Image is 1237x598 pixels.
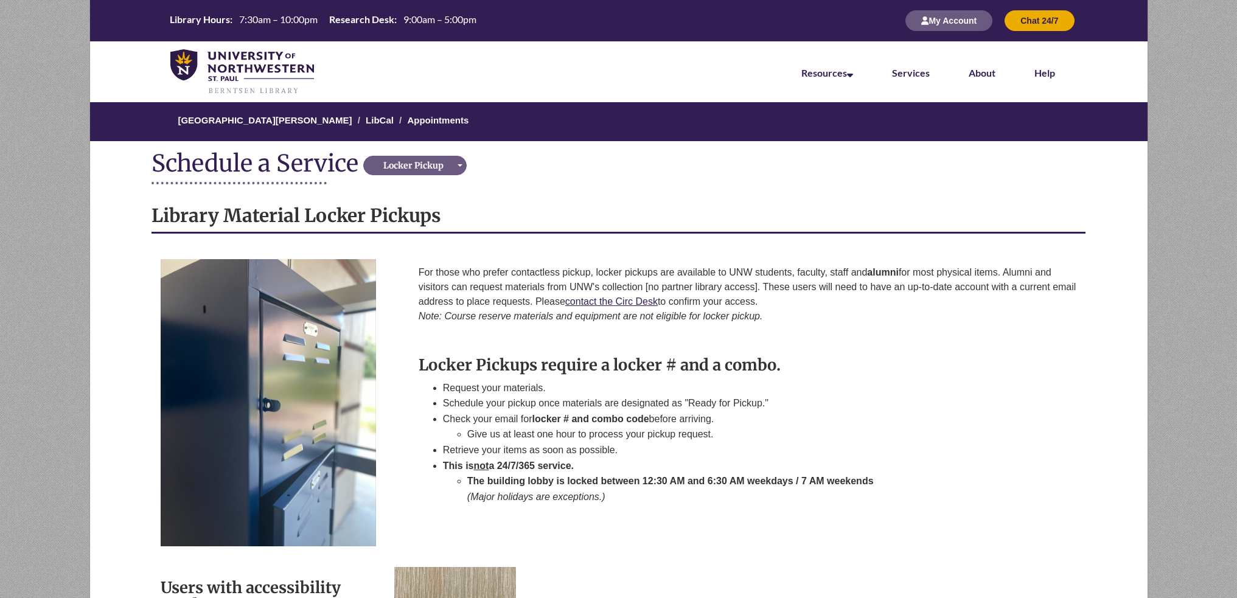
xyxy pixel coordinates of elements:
[152,150,363,176] div: Schedule a Service
[419,265,1076,324] p: For those who prefer contactless pickup, locker pickups are available to UNW students, faculty, s...
[443,411,1076,442] li: Check your email for before arriving.
[165,13,481,27] table: Hours Today
[467,492,605,502] em: (Major holidays are exceptions.)
[867,267,899,277] strong: alumni
[474,461,489,471] u: not
[152,204,441,227] strong: Library Material Locker Pickups
[367,159,460,172] div: Locker Pickup
[905,15,992,26] a: My Account
[801,67,853,78] a: Resources
[467,426,1076,442] li: Give us at least one hour to process your pickup request.
[419,355,781,375] strong: Locker Pickups require a locker # and a combo.
[161,259,376,546] img: library locker
[443,461,574,471] strong: This is a 24/7/365 service.
[165,13,234,26] th: Library Hours:
[892,67,930,78] a: Services
[443,442,1076,458] li: Retrieve your items as soon as possible.
[363,156,467,175] button: Locker Pickup
[1005,15,1074,26] a: Chat 24/7
[467,476,874,486] strong: The building lobby is locked between 12:30 AM and 6:30 AM weekdays / 7 AM weekends
[239,13,318,25] span: 7:30am – 10:00pm
[532,414,649,424] strong: locker # and combo code
[419,311,763,321] em: Note: Course reserve materials and equipment are not eligible for locker pickup.
[1005,10,1074,31] button: Chat 24/7
[969,67,995,78] a: About
[366,115,394,125] a: LibCal
[324,13,399,26] th: Research Desk:
[178,115,352,125] a: [GEOGRAPHIC_DATA][PERSON_NAME]
[1034,67,1055,78] a: Help
[165,13,481,29] a: Hours Today
[565,296,658,307] a: contact the Circ Desk
[443,380,1076,396] li: Request your materials.
[68,102,1170,141] nav: Breadcrumb
[443,395,1076,411] li: Schedule your pickup once materials are designated as "Ready for Pickup."
[403,13,476,25] span: 9:00am – 5:00pm
[905,10,992,31] button: My Account
[407,115,469,125] a: Appointments
[170,49,315,95] img: UNWSP Library Logo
